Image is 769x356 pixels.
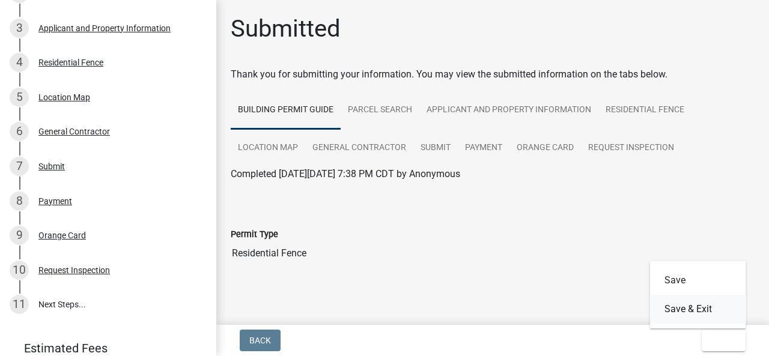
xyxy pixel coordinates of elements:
[650,266,746,295] button: Save
[38,58,103,67] div: Residential Fence
[38,162,65,170] div: Submit
[10,226,29,245] div: 9
[10,122,29,141] div: 6
[509,129,581,167] a: Orange Card
[650,261,746,328] div: Exit
[10,88,29,107] div: 5
[10,53,29,72] div: 4
[581,129,681,167] a: Request Inspection
[10,192,29,211] div: 8
[598,91,691,130] a: Residential Fence
[458,129,509,167] a: Payment
[38,127,110,136] div: General Contractor
[249,336,271,345] span: Back
[413,129,458,167] a: Submit
[10,261,29,280] div: 10
[231,231,278,239] label: Permit Type
[231,91,341,130] a: Building Permit Guide
[10,157,29,176] div: 7
[711,336,729,345] span: Exit
[231,129,305,167] a: Location Map
[240,330,281,351] button: Back
[702,330,746,351] button: Exit
[38,24,171,32] div: Applicant and Property Information
[341,91,419,130] a: Parcel search
[231,14,341,43] h1: Submitted
[38,197,72,205] div: Payment
[419,91,598,130] a: Applicant and Property Information
[38,93,90,101] div: Location Map
[231,67,755,82] div: Thank you for submitting your information. You may view the submitted information on the tabs below.
[231,168,460,180] span: Completed [DATE][DATE] 7:38 PM CDT by Anonymous
[305,129,413,167] a: General Contractor
[38,231,86,240] div: Orange Card
[38,266,110,274] div: Request Inspection
[10,295,29,314] div: 11
[650,295,746,324] button: Save & Exit
[10,19,29,38] div: 3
